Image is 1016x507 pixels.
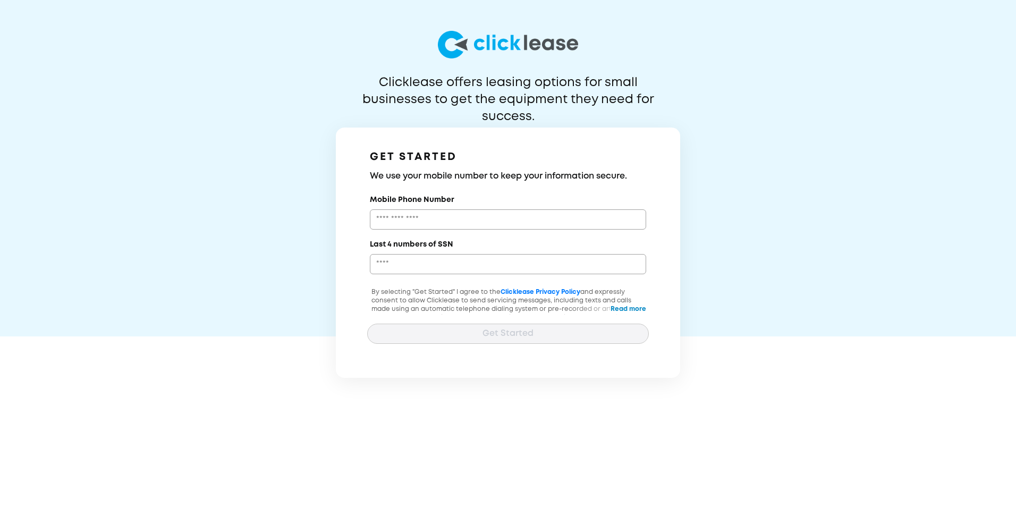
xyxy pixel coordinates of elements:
h1: GET STARTED [370,149,646,166]
p: By selecting "Get Started" I agree to the and expressly consent to allow Clicklease to send servi... [367,288,649,339]
p: Clicklease offers leasing options for small businesses to get the equipment they need for success. [336,74,680,108]
button: Get Started [367,324,649,344]
label: Mobile Phone Number [370,195,454,205]
img: logo-larg [438,31,578,58]
a: Clicklease Privacy Policy [501,289,580,295]
h3: We use your mobile number to keep your information secure. [370,170,646,183]
label: Last 4 numbers of SSN [370,239,453,250]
